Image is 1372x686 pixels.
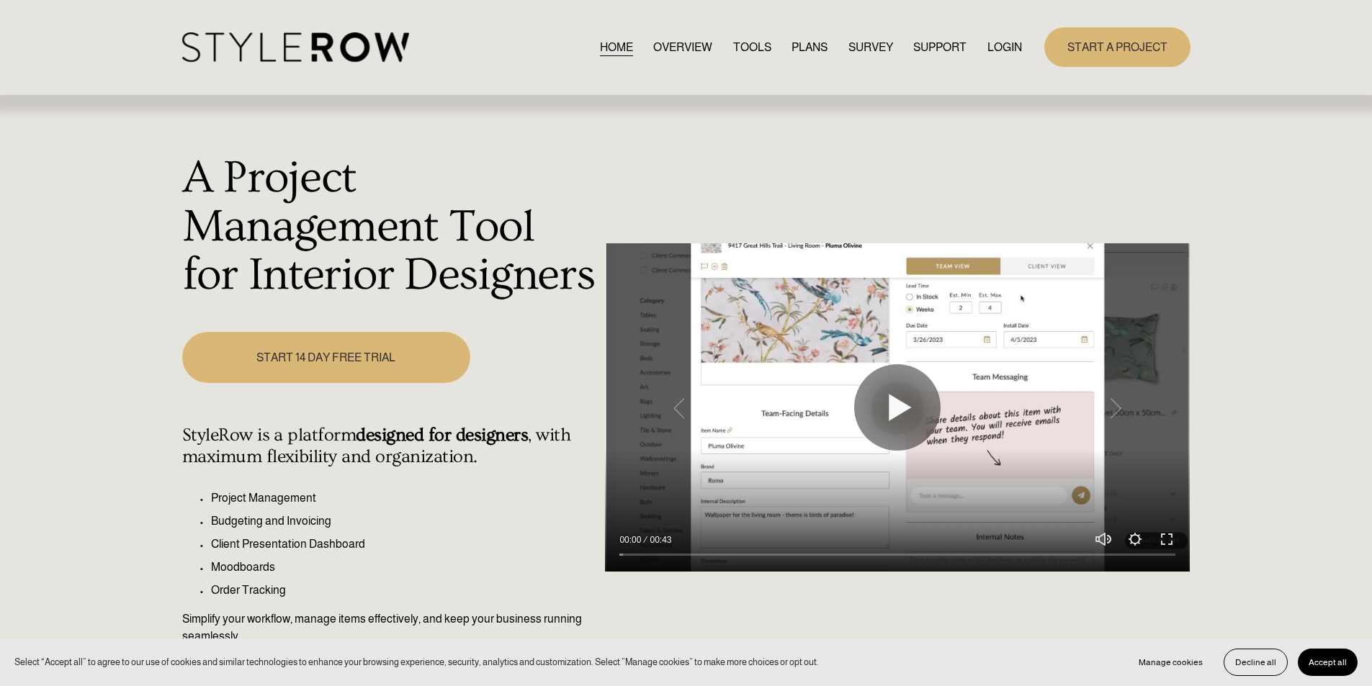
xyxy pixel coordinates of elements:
[211,536,598,553] p: Client Presentation Dashboard
[653,37,712,57] a: OVERVIEW
[211,513,598,530] p: Budgeting and Invoicing
[619,533,645,547] div: Current time
[1298,649,1358,676] button: Accept all
[211,559,598,576] p: Moodboards
[854,364,941,451] button: Play
[619,550,1175,560] input: Seek
[645,533,675,547] div: Duration
[356,425,528,446] strong: designed for designers
[848,37,893,57] a: SURVEY
[182,154,598,300] h1: A Project Management Tool for Interior Designers
[792,37,828,57] a: PLANS
[913,37,967,57] a: folder dropdown
[1309,657,1347,667] span: Accept all
[987,37,1022,57] a: LOGIN
[1128,649,1214,676] button: Manage cookies
[211,582,598,599] p: Order Tracking
[913,39,967,56] span: SUPPORT
[1224,649,1288,676] button: Decline all
[1044,27,1191,67] a: START A PROJECT
[1235,657,1276,667] span: Decline all
[14,655,819,669] p: Select “Accept all” to agree to our use of cookies and similar technologies to enhance your brows...
[733,37,771,57] a: TOOLS
[182,32,409,62] img: StyleRow
[1139,657,1203,667] span: Manage cookies
[182,610,598,645] p: Simplify your workflow, manage items effectively, and keep your business running seamlessly.
[182,332,470,383] a: START 14 DAY FREE TRIAL
[600,37,633,57] a: HOME
[182,425,598,468] h4: StyleRow is a platform , with maximum flexibility and organization.
[211,489,598,507] p: Project Management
